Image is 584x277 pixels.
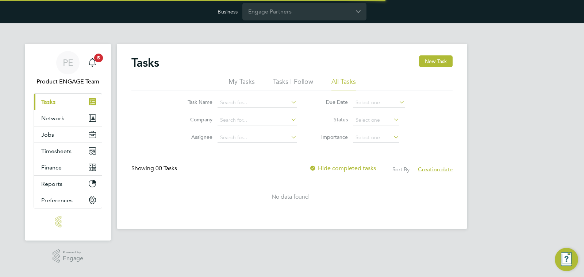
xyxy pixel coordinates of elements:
nav: Main navigation [25,44,111,241]
span: Engage [63,255,83,262]
label: Task Name [180,99,212,105]
button: Finance [34,159,102,175]
h2: Tasks [131,55,159,70]
span: Timesheets [41,148,72,155]
span: PE [63,58,73,67]
button: Timesheets [34,143,102,159]
a: Powered byEngage [53,249,84,263]
label: Sort By [392,166,410,173]
span: Network [41,115,64,122]
span: Reports [41,180,62,187]
span: Tasks [41,98,55,105]
input: Select one [353,98,405,108]
img: engage-logo-retina.png [55,216,81,227]
div: Showing [131,165,178,172]
label: Business [218,8,238,15]
span: 5 [94,54,103,62]
li: Tasks I Follow [273,77,313,90]
label: Due Date [315,99,348,105]
span: Powered by [63,249,83,255]
span: 00 Tasks [155,165,177,172]
button: Jobs [34,126,102,143]
button: Network [34,110,102,126]
a: PEProduct ENGAGE Team [34,51,102,86]
button: Engage Resource Center [555,248,578,271]
input: Search for... [218,133,297,143]
li: My Tasks [228,77,255,90]
button: Reports [34,176,102,192]
label: Assignee [180,134,212,140]
input: Select one [353,133,399,143]
span: Finance [41,164,62,171]
a: Tasks [34,94,102,110]
label: Status [315,116,348,123]
span: Creation date [418,166,453,173]
label: Hide completed tasks [309,165,376,172]
span: Preferences [41,197,73,204]
span: Product ENGAGE Team [34,77,102,86]
a: Go to home page [34,216,102,227]
label: Company [180,116,212,123]
input: Search for... [218,98,297,108]
button: New Task [419,55,453,67]
a: 5 [85,51,100,74]
li: All Tasks [331,77,356,90]
div: No data found [131,193,449,201]
label: Importance [315,134,348,140]
span: Jobs [41,131,54,138]
input: Select one [353,115,399,125]
input: Search for... [218,115,297,125]
button: Preferences [34,192,102,208]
